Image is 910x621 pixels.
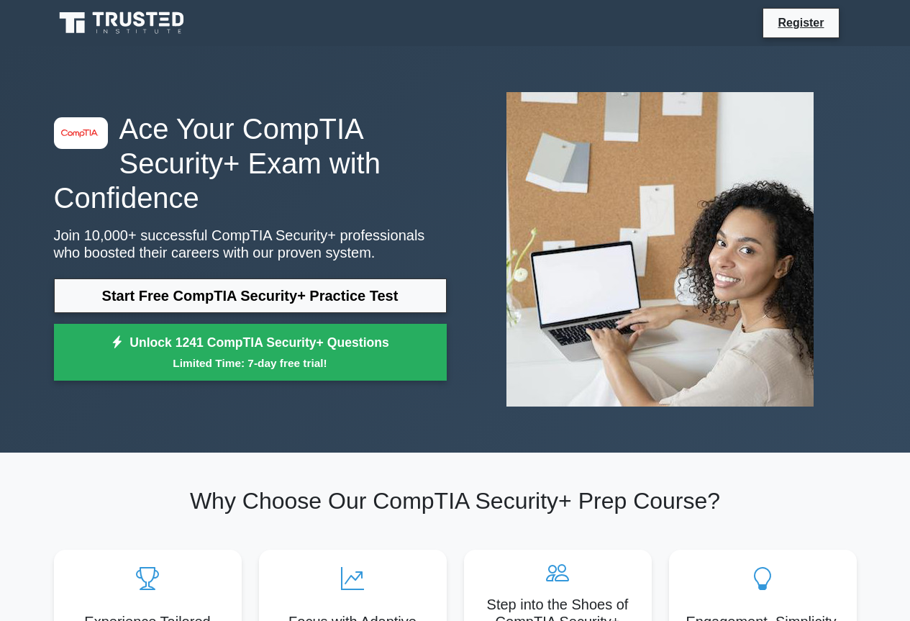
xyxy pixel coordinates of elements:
[54,112,447,215] h1: Ace Your CompTIA Security+ Exam with Confidence
[769,14,832,32] a: Register
[54,487,857,515] h2: Why Choose Our CompTIA Security+ Prep Course?
[54,278,447,313] a: Start Free CompTIA Security+ Practice Test
[72,355,429,371] small: Limited Time: 7-day free trial!
[54,324,447,381] a: Unlock 1241 CompTIA Security+ QuestionsLimited Time: 7-day free trial!
[54,227,447,261] p: Join 10,000+ successful CompTIA Security+ professionals who boosted their careers with our proven...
